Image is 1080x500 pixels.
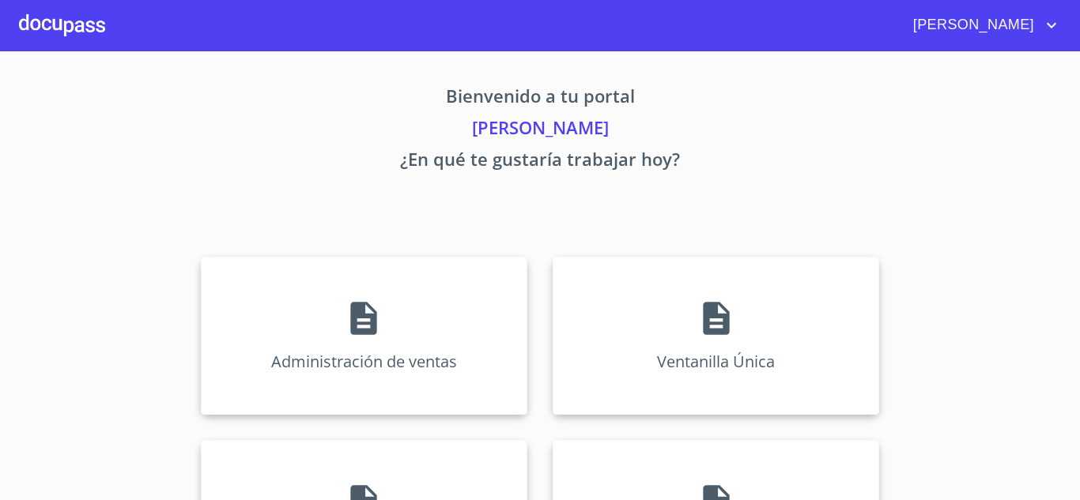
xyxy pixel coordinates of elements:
[901,13,1042,38] span: [PERSON_NAME]
[901,13,1061,38] button: account of current user
[271,351,457,372] p: Administración de ventas
[53,115,1027,146] p: [PERSON_NAME]
[53,83,1027,115] p: Bienvenido a tu portal
[53,146,1027,178] p: ¿En qué te gustaría trabajar hoy?
[657,351,775,372] p: Ventanilla Única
